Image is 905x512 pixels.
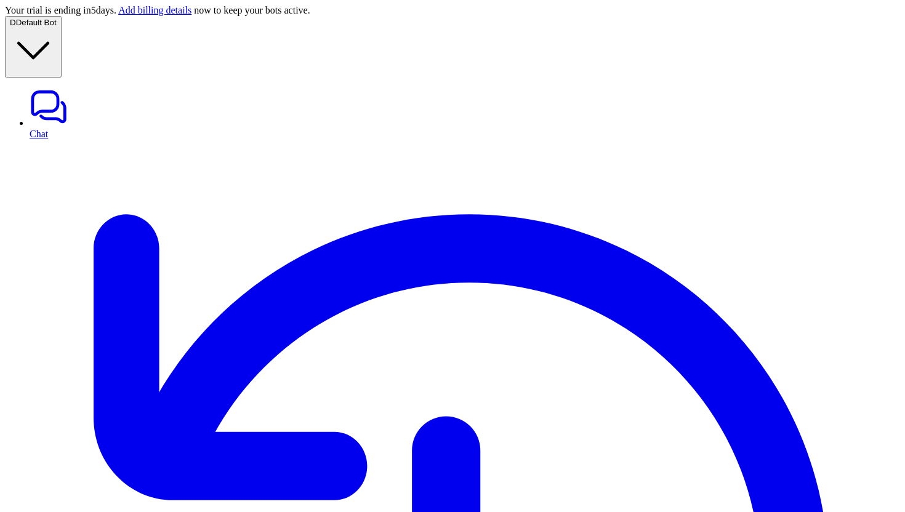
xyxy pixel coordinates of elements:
a: Add billing details [118,5,191,15]
span: D [10,18,16,27]
button: DDefault Bot [5,16,62,78]
span: Default Bot [16,18,57,27]
div: Your trial is ending in 5 days. now to keep your bots active. [5,5,900,16]
a: Chat [30,87,900,139]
